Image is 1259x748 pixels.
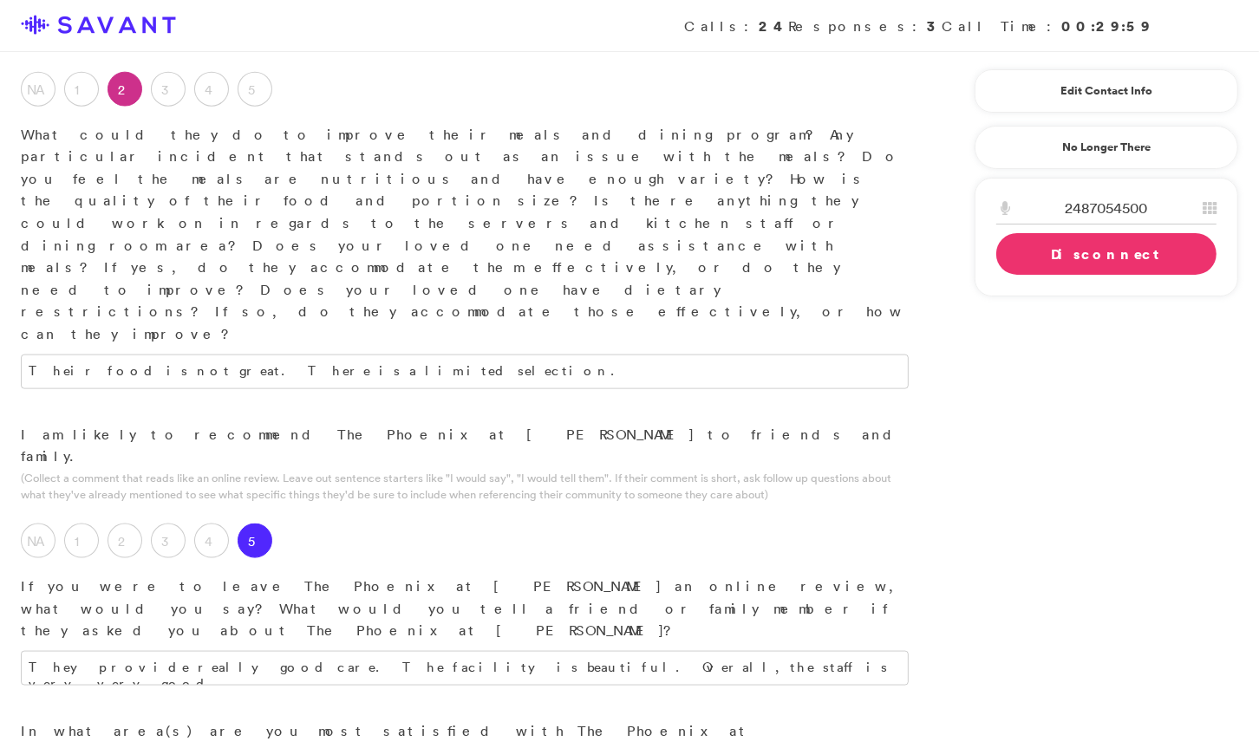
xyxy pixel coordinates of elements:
[194,72,229,107] label: 4
[238,524,272,558] label: 5
[759,16,788,36] strong: 24
[996,233,1217,275] a: Disconnect
[151,72,186,107] label: 3
[21,524,55,558] label: NA
[21,470,909,503] p: (Collect a comment that reads like an online review. Leave out sentence starters like "I would sa...
[21,72,55,107] label: NA
[927,16,942,36] strong: 3
[996,77,1217,105] a: Edit Contact Info
[1061,16,1151,36] strong: 00:29:59
[108,72,142,107] label: 2
[64,524,99,558] label: 1
[21,576,909,642] p: If you were to leave The Phoenix at [PERSON_NAME] an online review, what would you say? What woul...
[21,424,909,468] p: I am likely to recommend The Phoenix at [PERSON_NAME] to friends and family.
[64,72,99,107] label: 1
[194,524,229,558] label: 4
[238,72,272,107] label: 5
[108,524,142,558] label: 2
[975,126,1238,169] a: No Longer There
[21,124,909,346] p: What could they do to improve their meals and dining program? Any particular incident that stands...
[151,524,186,558] label: 3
